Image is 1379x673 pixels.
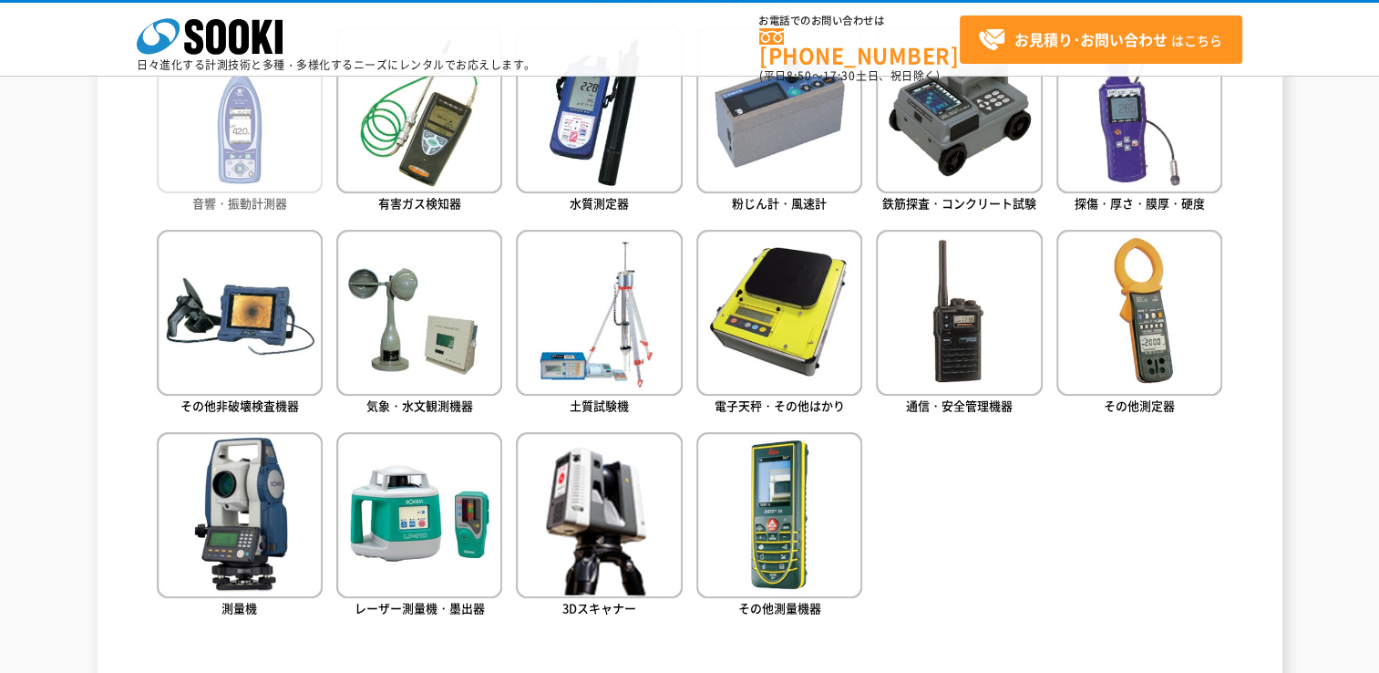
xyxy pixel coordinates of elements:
span: 音響・振動計測器 [192,194,287,212]
img: 土質試験機 [516,230,682,396]
span: お電話でのお問い合わせは [759,16,960,26]
p: 日々進化する計測技術と多種・多様化するニーズにレンタルでお応えします。 [137,59,536,70]
span: 8:50 [787,67,812,84]
img: 水質測定器 [516,26,682,192]
img: 粉じん計・風速計 [696,26,862,192]
span: 3Dスキャナー [562,599,636,616]
span: 17:30 [823,67,856,84]
a: 気象・水文観測機器 [336,230,502,419]
span: はこちら [978,26,1222,54]
img: 3Dスキャナー [516,432,682,598]
a: その他測量機器 [696,432,862,621]
span: 測量機 [221,599,257,616]
img: 探傷・厚さ・膜厚・硬度 [1056,26,1222,192]
a: 水質測定器 [516,26,682,215]
a: お見積り･お問い合わせはこちら [960,16,1242,64]
span: 通信・安全管理機器 [906,397,1013,414]
a: 土質試験機 [516,230,682,419]
a: [PHONE_NUMBER] [759,28,960,66]
a: 電子天秤・その他はかり [696,230,862,419]
span: 水質測定器 [570,194,629,212]
img: 音響・振動計測器 [157,26,323,192]
span: 土質試験機 [570,397,629,414]
span: 電子天秤・その他はかり [715,397,845,414]
span: その他非破壊検査機器 [180,397,299,414]
img: 有害ガス検知器 [336,26,502,192]
a: その他非破壊検査機器 [157,230,323,419]
img: 気象・水文観測機器 [336,230,502,396]
a: 探傷・厚さ・膜厚・硬度 [1056,26,1222,215]
span: レーザー測量機・墨出器 [355,599,485,616]
span: 有害ガス検知器 [378,194,461,212]
img: レーザー測量機・墨出器 [336,432,502,598]
strong: お見積り･お問い合わせ [1014,28,1168,50]
img: 通信・安全管理機器 [876,230,1042,396]
img: 測量機 [157,432,323,598]
img: 電子天秤・その他はかり [696,230,862,396]
img: その他測定器 [1056,230,1222,396]
span: 気象・水文観測機器 [366,397,473,414]
a: 粉じん計・風速計 [696,26,862,215]
a: 3Dスキャナー [516,432,682,621]
img: 鉄筋探査・コンクリート試験 [876,26,1042,192]
a: レーザー測量機・墨出器 [336,432,502,621]
a: その他測定器 [1056,230,1222,419]
img: その他非破壊検査機器 [157,230,323,396]
span: (平日 ～ 土日、祝日除く) [759,67,940,84]
a: 有害ガス検知器 [336,26,502,215]
a: 測量機 [157,432,323,621]
a: 通信・安全管理機器 [876,230,1042,419]
span: その他測定器 [1104,397,1175,414]
a: 鉄筋探査・コンクリート試験 [876,26,1042,215]
a: 音響・振動計測器 [157,26,323,215]
span: その他測量機器 [738,599,821,616]
span: 探傷・厚さ・膜厚・硬度 [1075,194,1205,212]
span: 粉じん計・風速計 [732,194,827,212]
span: 鉄筋探査・コンクリート試験 [882,194,1036,212]
img: その他測量機器 [696,432,862,598]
